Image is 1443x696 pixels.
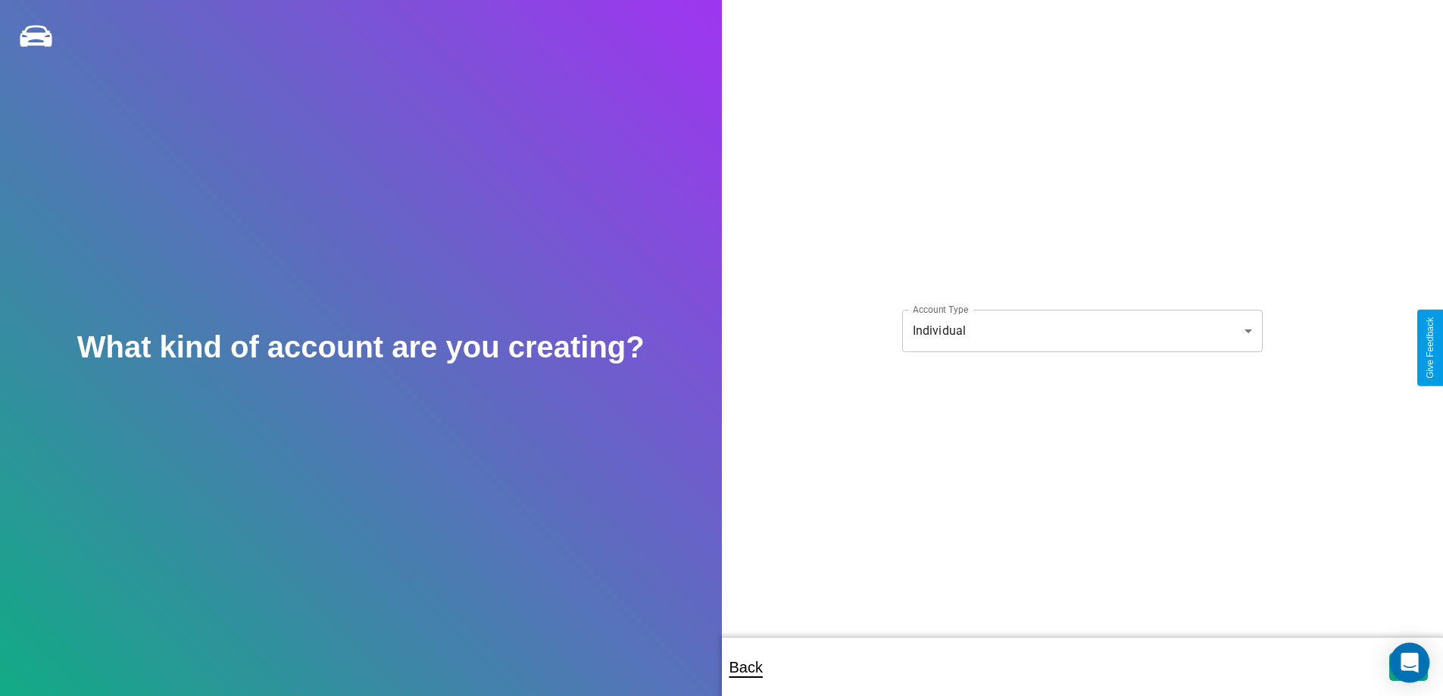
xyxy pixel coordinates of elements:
h2: What kind of account are you creating? [77,330,645,364]
div: Open Intercom Messenger [1390,643,1430,683]
p: Back [729,654,763,681]
div: Individual [902,310,1263,352]
div: Give Feedback [1425,317,1435,379]
label: Account Type [913,303,968,316]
